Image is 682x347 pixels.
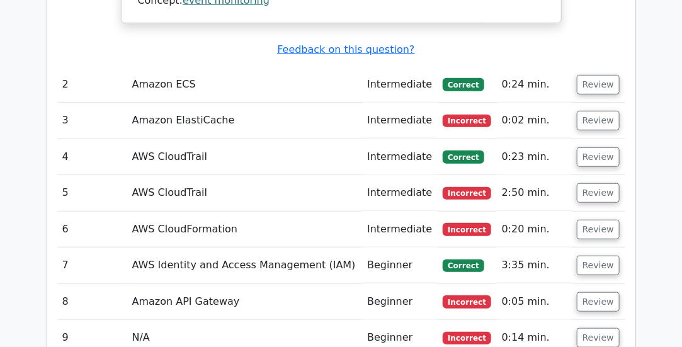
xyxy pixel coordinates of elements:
td: Intermediate [362,175,438,211]
td: 3:35 min. [497,247,572,283]
td: Intermediate [362,212,438,247]
td: 5 [57,175,127,211]
td: 2:50 min. [497,175,572,211]
td: 4 [57,139,127,175]
td: Amazon ECS [127,67,363,103]
td: 0:20 min. [497,212,572,247]
td: 3 [57,103,127,139]
td: Intermediate [362,139,438,175]
button: Review [577,111,620,130]
td: 7 [57,247,127,283]
td: AWS CloudFormation [127,212,363,247]
span: Incorrect [443,332,491,344]
span: Incorrect [443,187,491,200]
td: Beginner [362,284,438,320]
td: 0:02 min. [497,103,572,139]
td: Amazon API Gateway [127,284,363,320]
td: 0:23 min. [497,139,572,175]
td: AWS CloudTrail [127,139,363,175]
a: Feedback on this question? [277,43,414,55]
td: 0:05 min. [497,284,572,320]
span: Correct [443,78,484,91]
td: 2 [57,67,127,103]
button: Review [577,75,620,94]
td: Beginner [362,247,438,283]
button: Review [577,147,620,167]
td: 8 [57,284,127,320]
td: Amazon ElastiCache [127,103,363,139]
td: AWS CloudTrail [127,175,363,211]
button: Review [577,220,620,239]
span: Incorrect [443,223,491,236]
td: AWS Identity and Access Management (IAM) [127,247,363,283]
span: Correct [443,259,484,272]
span: Correct [443,151,484,163]
td: 0:24 min. [497,67,572,103]
button: Review [577,183,620,203]
td: 6 [57,212,127,247]
button: Review [577,292,620,312]
button: Review [577,256,620,275]
td: Intermediate [362,103,438,139]
td: Intermediate [362,67,438,103]
span: Incorrect [443,115,491,127]
span: Incorrect [443,295,491,308]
